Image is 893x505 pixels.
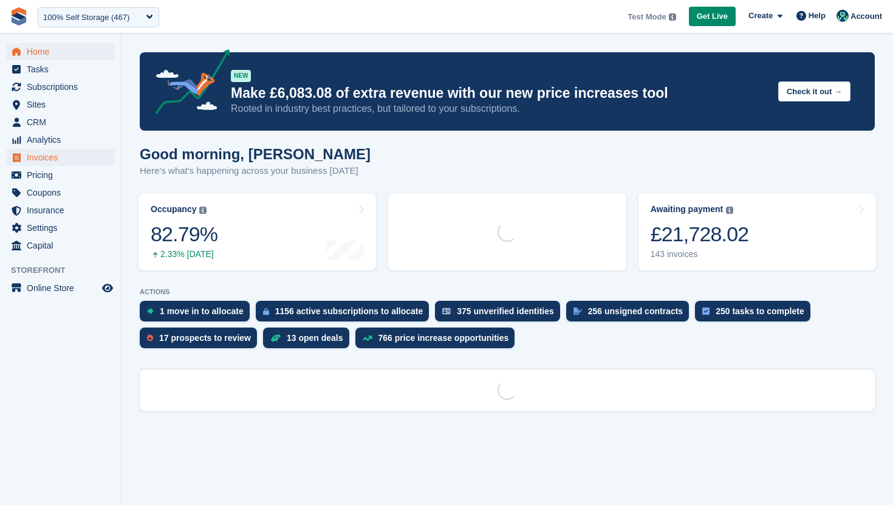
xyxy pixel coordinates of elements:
[726,207,733,214] img: icon-info-grey-7440780725fd019a000dd9b08b2336e03edf1995a4989e88bcd33f0948082b44.svg
[6,114,115,131] a: menu
[43,12,129,24] div: 100% Self Storage (467)
[435,301,566,328] a: 375 unverified identities
[27,43,100,60] span: Home
[139,193,376,270] a: Occupancy 82.79% 2.33% [DATE]
[151,222,217,247] div: 82.79%
[850,10,882,22] span: Account
[147,307,154,315] img: move_ins_to_allocate_icon-fdf77a2bb77ea45bf5b3d319d69a93e2d87916cf1d5bf7949dd705db3b84f3ca.svg
[702,307,710,315] img: task-75834270c22a3079a89374b754ae025e5fb1db73e45f91037f5363f120a921f8.svg
[27,184,100,201] span: Coupons
[263,328,355,354] a: 13 open deals
[231,84,768,102] p: Make £6,083.08 of extra revenue with our new price increases tool
[6,149,115,166] a: menu
[6,280,115,297] a: menu
[566,301,695,328] a: 256 unsigned contracts
[651,249,749,259] div: 143 invoices
[27,280,100,297] span: Online Store
[6,167,115,184] a: menu
[6,202,115,219] a: menu
[27,78,100,95] span: Subscriptions
[716,306,804,316] div: 250 tasks to complete
[6,237,115,254] a: menu
[837,10,849,22] img: Jennifer Ofodile
[748,10,773,22] span: Create
[27,202,100,219] span: Insurance
[151,204,196,215] div: Occupancy
[263,307,269,315] img: active_subscription_to_allocate_icon-d502201f5373d7db506a760aba3b589e785aa758c864c3986d89f69b8ff3...
[573,307,582,315] img: contract_signature_icon-13c848040528278c33f63329250d36e43548de30e8caae1d1a13099fd9432cc5.svg
[355,328,521,354] a: 766 price increase opportunities
[6,131,115,148] a: menu
[6,184,115,201] a: menu
[140,146,371,162] h1: Good morning, [PERSON_NAME]
[6,61,115,78] a: menu
[778,81,850,101] button: Check it out →
[6,96,115,113] a: menu
[27,167,100,184] span: Pricing
[27,114,100,131] span: CRM
[6,78,115,95] a: menu
[140,328,263,354] a: 17 prospects to review
[27,131,100,148] span: Analytics
[442,307,451,315] img: verify_identity-adf6edd0f0f0b5bbfe63781bf79b02c33cf7c696d77639b501bdc392416b5a36.svg
[6,219,115,236] a: menu
[638,193,876,270] a: Awaiting payment £21,728.02 143 invoices
[651,204,724,215] div: Awaiting payment
[378,333,509,343] div: 766 price increase opportunities
[145,49,230,119] img: price-adjustments-announcement-icon-8257ccfd72463d97f412b2fc003d46551f7dbcb40ab6d574587a9cd5c0d94...
[628,11,666,23] span: Test Mode
[588,306,683,316] div: 256 unsigned contracts
[10,7,28,26] img: stora-icon-8386f47178a22dfd0bd8f6a31ec36ba5ce8667c1dd55bd0f319d3a0aa187defe.svg
[147,334,153,342] img: prospect-51fa495bee0391a8d652442698ab0144808aea92771e9ea1ae160a38d050c398.svg
[651,222,749,247] div: £21,728.02
[6,43,115,60] a: menu
[669,13,676,21] img: icon-info-grey-7440780725fd019a000dd9b08b2336e03edf1995a4989e88bcd33f0948082b44.svg
[287,333,343,343] div: 13 open deals
[363,335,372,341] img: price_increase_opportunities-93ffe204e8149a01c8c9dc8f82e8f89637d9d84a8eef4429ea346261dce0b2c0.svg
[457,306,554,316] div: 375 unverified identities
[27,61,100,78] span: Tasks
[199,207,207,214] img: icon-info-grey-7440780725fd019a000dd9b08b2336e03edf1995a4989e88bcd33f0948082b44.svg
[695,301,816,328] a: 250 tasks to complete
[100,281,115,295] a: Preview store
[270,334,281,342] img: deal-1b604bf984904fb50ccaf53a9ad4b4a5d6e5aea283cecdc64d6e3604feb123c2.svg
[27,237,100,254] span: Capital
[140,288,875,296] p: ACTIONS
[27,96,100,113] span: Sites
[231,102,768,115] p: Rooted in industry best practices, but tailored to your subscriptions.
[27,149,100,166] span: Invoices
[689,7,736,27] a: Get Live
[160,306,244,316] div: 1 move in to allocate
[151,249,217,259] div: 2.33% [DATE]
[809,10,826,22] span: Help
[140,164,371,178] p: Here's what's happening across your business [DATE]
[27,219,100,236] span: Settings
[159,333,251,343] div: 17 prospects to review
[231,70,251,82] div: NEW
[140,301,256,328] a: 1 move in to allocate
[697,10,728,22] span: Get Live
[11,264,121,277] span: Storefront
[275,306,423,316] div: 1156 active subscriptions to allocate
[256,301,436,328] a: 1156 active subscriptions to allocate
